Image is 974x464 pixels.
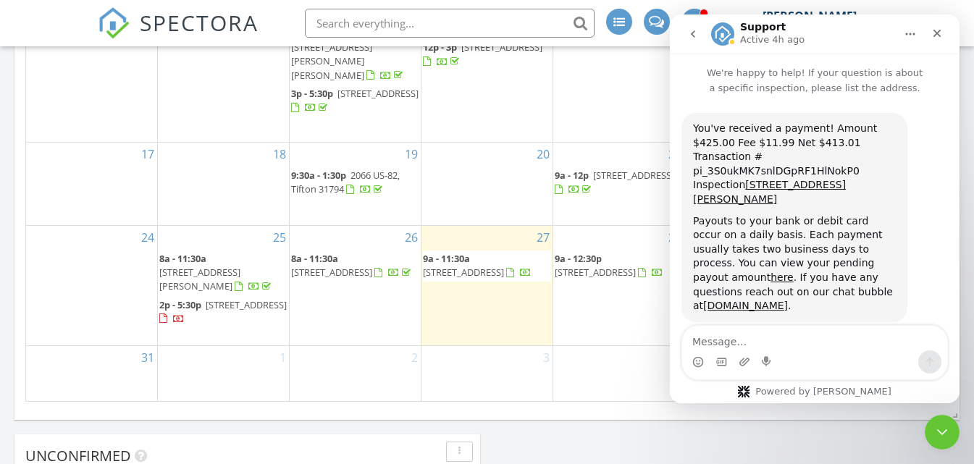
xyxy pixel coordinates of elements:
[555,250,683,282] a: 9a - 12:30p [STREET_ADDRESS]
[423,250,551,282] a: 9a - 11:30a [STREET_ADDRESS]
[402,143,421,166] a: Go to August 19, 2025
[159,250,287,296] a: 8a - 11:30a [STREET_ADDRESS][PERSON_NAME]
[534,143,553,166] a: Go to August 20, 2025
[290,225,421,346] td: Go to August 26, 2025
[291,25,419,85] a: 12p - 2:30p [STREET_ADDRESS][PERSON_NAME][PERSON_NAME]
[291,167,419,198] a: 9:30a - 1:30p 2066 US-82, Tifton 31794
[291,27,406,82] a: 12p - 2:30p [STREET_ADDRESS][PERSON_NAME][PERSON_NAME]
[666,226,684,249] a: Go to August 28, 2025
[291,169,400,195] span: 2066 US-82, Tifton 31794
[423,41,542,67] a: 12p - 3p [STREET_ADDRESS]
[670,14,960,403] iframe: Intercom live chat
[159,252,274,292] a: 8a - 11:30a [STREET_ADDRESS][PERSON_NAME]
[291,252,338,265] span: 8a - 11:30a
[421,225,553,346] td: Go to August 27, 2025
[423,266,504,279] span: [STREET_ADDRESS]
[291,85,419,117] a: 3p - 5:30p [STREET_ADDRESS]
[158,142,290,225] td: Go to August 18, 2025
[553,225,684,346] td: Go to August 28, 2025
[26,225,158,346] td: Go to August 24, 2025
[138,143,157,166] a: Go to August 17, 2025
[140,7,259,38] span: SPECTORA
[291,41,372,81] span: [STREET_ADDRESS][PERSON_NAME][PERSON_NAME]
[540,346,553,369] a: Go to September 3, 2025
[291,250,419,282] a: 8a - 11:30a [STREET_ADDRESS]
[291,266,372,279] span: [STREET_ADDRESS]
[291,252,413,279] a: 8a - 11:30a [STREET_ADDRESS]
[159,297,287,328] a: 2p - 5:30p [STREET_ADDRESS]
[206,298,287,311] span: [STREET_ADDRESS]
[270,143,289,166] a: Go to August 18, 2025
[763,9,857,23] div: [PERSON_NAME]
[555,169,674,195] a: 9a - 12p [STREET_ADDRESS]
[159,266,240,292] span: [STREET_ADDRESS][PERSON_NAME]
[290,142,421,225] td: Go to August 19, 2025
[666,143,684,166] a: Go to August 21, 2025
[555,252,602,265] span: 9a - 12:30p
[26,142,158,225] td: Go to August 17, 2025
[138,346,157,369] a: Go to August 31, 2025
[423,41,457,54] span: 12p - 3p
[159,298,287,325] a: 2p - 5:30p [STREET_ADDRESS]
[421,346,553,401] td: Go to September 3, 2025
[277,346,289,369] a: Go to September 1, 2025
[534,226,553,249] a: Go to August 27, 2025
[555,252,663,279] a: 9a - 12:30p [STREET_ADDRESS]
[553,346,684,401] td: Go to September 4, 2025
[555,167,683,198] a: 9a - 12p [STREET_ADDRESS]
[138,226,157,249] a: Go to August 24, 2025
[337,87,419,100] span: [STREET_ADDRESS]
[98,7,130,39] img: The Best Home Inspection Software - Spectora
[290,346,421,401] td: Go to September 2, 2025
[461,41,542,54] span: [STREET_ADDRESS]
[291,169,400,195] a: 9:30a - 1:30p 2066 US-82, Tifton 31794
[158,225,290,346] td: Go to August 25, 2025
[270,226,289,249] a: Go to August 25, 2025
[98,20,259,50] a: SPECTORA
[158,346,290,401] td: Go to September 1, 2025
[402,226,421,249] a: Go to August 26, 2025
[423,252,532,279] a: 9a - 11:30a [STREET_ADDRESS]
[291,87,333,100] span: 3p - 5:30p
[26,346,158,401] td: Go to August 31, 2025
[423,39,551,70] a: 12p - 3p [STREET_ADDRESS]
[159,298,201,311] span: 2p - 5:30p
[593,169,674,182] span: [STREET_ADDRESS]
[291,87,419,114] a: 3p - 5:30p [STREET_ADDRESS]
[305,9,595,38] input: Search everything...
[423,252,470,265] span: 9a - 11:30a
[555,169,589,182] span: 9a - 12p
[555,266,636,279] span: [STREET_ADDRESS]
[553,142,684,225] td: Go to August 21, 2025
[925,415,960,450] iframe: Intercom live chat
[291,169,346,182] span: 9:30a - 1:30p
[408,346,421,369] a: Go to September 2, 2025
[159,252,206,265] span: 8a - 11:30a
[421,142,553,225] td: Go to August 20, 2025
